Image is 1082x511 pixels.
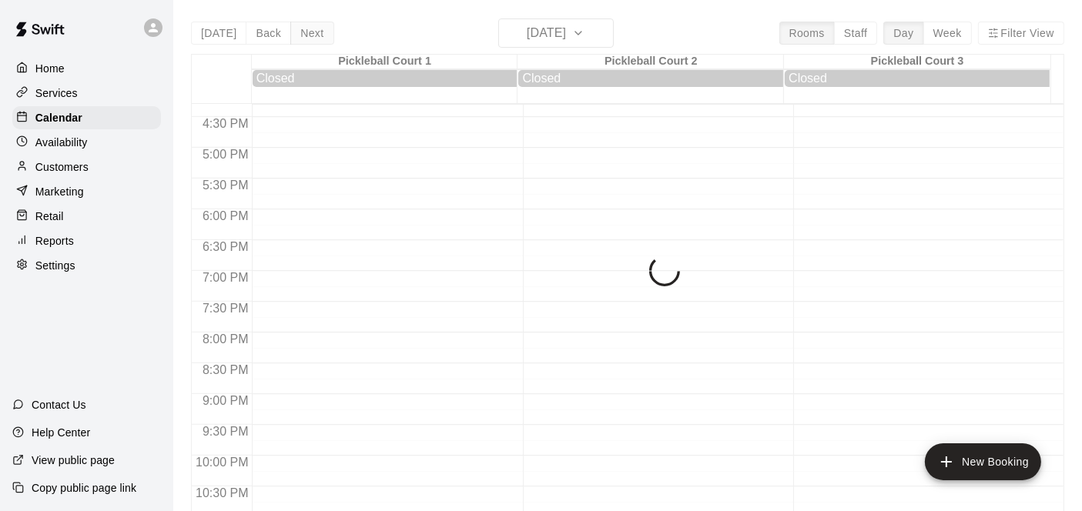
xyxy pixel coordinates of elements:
[925,443,1041,480] button: add
[12,254,161,277] a: Settings
[35,209,64,224] p: Retail
[35,110,82,125] p: Calendar
[32,397,86,412] p: Contact Us
[784,55,1050,69] div: Pickleball Court 3
[12,205,161,228] a: Retail
[199,271,253,284] span: 7:00 PM
[199,332,253,346] span: 8:00 PM
[35,61,65,76] p: Home
[35,85,78,101] p: Services
[12,82,161,105] a: Services
[32,453,115,468] p: View public page
[522,72,779,85] div: Closed
[12,57,161,80] a: Home
[32,425,90,440] p: Help Center
[12,180,161,203] a: Marketing
[199,363,253,376] span: 8:30 PM
[199,148,253,161] span: 5:00 PM
[199,302,253,315] span: 7:30 PM
[199,209,253,222] span: 6:00 PM
[199,117,253,130] span: 4:30 PM
[192,456,252,469] span: 10:00 PM
[32,480,136,496] p: Copy public page link
[12,106,161,129] a: Calendar
[12,155,161,179] a: Customers
[199,179,253,192] span: 5:30 PM
[192,486,252,499] span: 10:30 PM
[35,184,84,199] p: Marketing
[35,258,75,273] p: Settings
[199,425,253,438] span: 9:30 PM
[789,72,1046,85] div: Closed
[199,394,253,407] span: 9:00 PM
[35,135,88,150] p: Availability
[35,233,74,249] p: Reports
[518,55,784,69] div: Pickleball Court 2
[256,72,514,85] div: Closed
[12,131,161,154] a: Availability
[12,229,161,252] a: Reports
[252,55,518,69] div: Pickleball Court 1
[199,240,253,253] span: 6:30 PM
[35,159,89,175] p: Customers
